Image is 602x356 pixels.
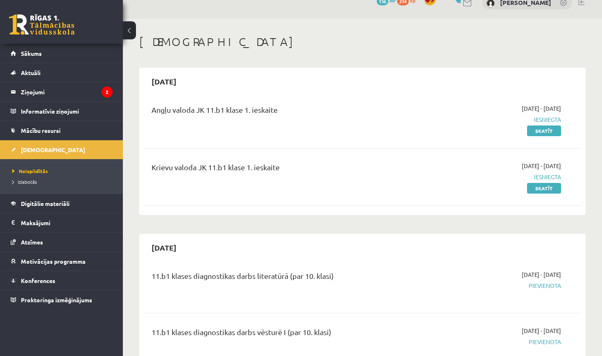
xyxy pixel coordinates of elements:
[433,115,561,124] span: Iesniegta
[433,173,561,181] span: Iesniegta
[143,238,185,257] h2: [DATE]
[21,238,43,246] span: Atzīmes
[152,326,421,342] div: 11.b1 klases diagnostikas darbs vēsturē I (par 10. klasi)
[21,277,55,284] span: Konferences
[21,200,70,207] span: Digitālie materiāli
[11,44,113,63] a: Sākums
[21,82,113,101] legend: Ziņojumi
[11,63,113,82] a: Aktuāli
[12,178,37,185] span: Izlabotās
[21,50,42,57] span: Sākums
[11,121,113,140] a: Mācību resursi
[522,270,561,279] span: [DATE] - [DATE]
[21,213,113,232] legend: Maksājumi
[21,146,85,153] span: [DEMOGRAPHIC_DATA]
[11,102,113,121] a: Informatīvie ziņojumi
[152,162,421,177] div: Krievu valoda JK 11.b1 klase 1. ieskaite
[11,213,113,232] a: Maksājumi
[139,35,586,49] h1: [DEMOGRAPHIC_DATA]
[11,140,113,159] a: [DEMOGRAPHIC_DATA]
[11,82,113,101] a: Ziņojumi2
[522,104,561,113] span: [DATE] - [DATE]
[12,167,115,175] a: Neizpildītās
[12,178,115,185] a: Izlabotās
[9,14,75,35] a: Rīgas 1. Tālmācības vidusskola
[21,258,86,265] span: Motivācijas programma
[11,252,113,271] a: Motivācijas programma
[11,271,113,290] a: Konferences
[21,69,41,76] span: Aktuāli
[527,126,561,136] a: Skatīt
[11,194,113,213] a: Digitālie materiāli
[433,338,561,346] span: Pievienota
[21,127,61,134] span: Mācību resursi
[143,72,185,91] h2: [DATE]
[527,183,561,194] a: Skatīt
[102,87,113,98] i: 2
[21,102,113,121] legend: Informatīvie ziņojumi
[522,162,561,170] span: [DATE] - [DATE]
[152,104,421,119] div: Angļu valoda JK 11.b1 klase 1. ieskaite
[12,168,48,174] span: Neizpildītās
[11,290,113,309] a: Proktoringa izmēģinājums
[522,326,561,335] span: [DATE] - [DATE]
[21,296,92,304] span: Proktoringa izmēģinājums
[433,281,561,290] span: Pievienota
[152,270,421,285] div: 11.b1 klases diagnostikas darbs literatūrā (par 10. klasi)
[11,233,113,251] a: Atzīmes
